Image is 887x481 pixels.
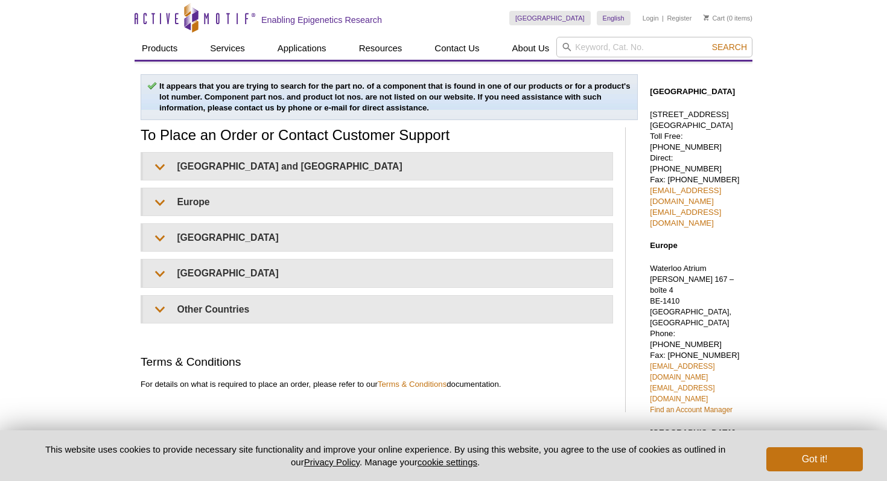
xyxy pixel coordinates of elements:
[143,153,612,180] summary: [GEOGRAPHIC_DATA] and [GEOGRAPHIC_DATA]
[143,260,612,287] summary: [GEOGRAPHIC_DATA]
[143,188,612,215] summary: Europe
[427,37,486,60] a: Contact Us
[650,362,714,381] a: [EMAIL_ADDRESS][DOMAIN_NAME]
[662,11,664,25] li: |
[556,37,752,57] input: Keyword, Cat. No.
[650,263,746,415] p: Waterloo Atrium Phone: [PHONE_NUMBER] Fax: [PHONE_NUMBER]
[141,379,613,390] p: For details on what is required to place an order, please refer to our documentation.
[505,37,557,60] a: About Us
[704,14,709,21] img: Your Cart
[650,186,721,206] a: [EMAIL_ADDRESS][DOMAIN_NAME]
[418,457,477,467] button: cookie settings
[203,37,252,60] a: Services
[650,275,734,327] span: [PERSON_NAME] 167 – boîte 4 BE-1410 [GEOGRAPHIC_DATA], [GEOGRAPHIC_DATA]
[143,296,612,323] summary: Other Countries
[650,87,735,96] strong: [GEOGRAPHIC_DATA]
[261,14,382,25] h2: Enabling Epigenetics Research
[141,127,613,145] h1: To Place an Order or Contact Customer Support
[667,14,691,22] a: Register
[304,457,360,467] a: Privacy Policy
[650,109,746,229] p: [STREET_ADDRESS] [GEOGRAPHIC_DATA] Toll Free: [PHONE_NUMBER] Direct: [PHONE_NUMBER] Fax: [PHONE_N...
[650,384,714,403] a: [EMAIL_ADDRESS][DOMAIN_NAME]
[650,428,735,437] strong: [GEOGRAPHIC_DATA]
[704,14,725,22] a: Cart
[650,406,733,414] a: Find an Account Manager
[766,447,863,471] button: Got it!
[143,224,612,251] summary: [GEOGRAPHIC_DATA]
[24,443,746,468] p: This website uses cookies to provide necessary site functionality and improve your online experie...
[704,11,752,25] li: (0 items)
[352,37,410,60] a: Resources
[708,42,751,53] button: Search
[650,241,677,250] strong: Europe
[597,11,631,25] a: English
[141,354,613,370] h2: Terms & Conditions
[270,37,334,60] a: Applications
[650,208,721,228] a: [EMAIL_ADDRESS][DOMAIN_NAME]
[643,14,659,22] a: Login
[135,37,185,60] a: Products
[147,81,631,113] p: It appears that you are trying to search for the part no. of a component that is found in one of ...
[509,11,591,25] a: [GEOGRAPHIC_DATA]
[378,380,447,389] a: Terms & Conditions
[712,42,747,52] span: Search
